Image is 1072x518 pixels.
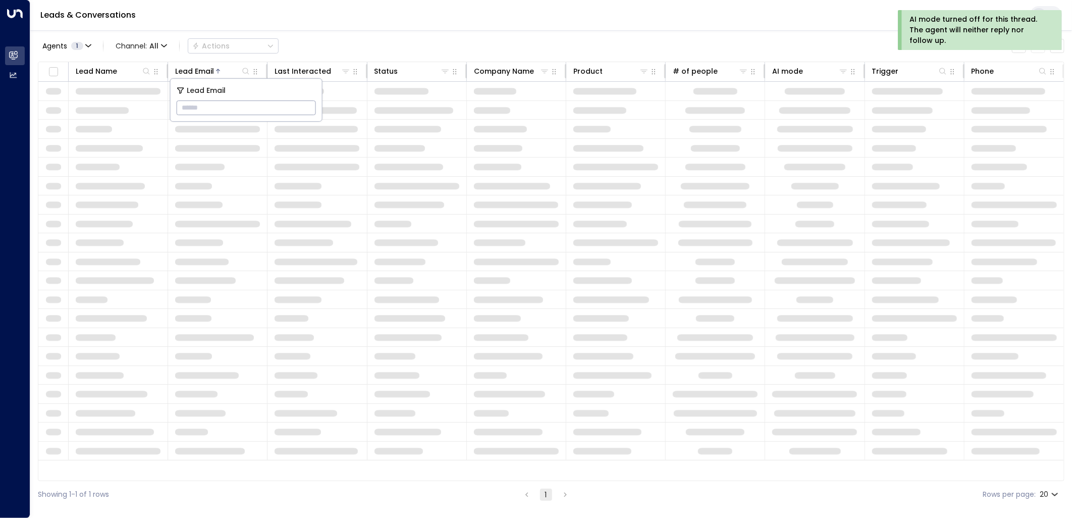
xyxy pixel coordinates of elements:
div: AI mode [772,65,848,77]
div: Last Interacted [275,65,350,77]
div: Status [374,65,450,77]
div: Showing 1-1 of 1 rows [38,489,109,500]
div: Company Name [474,65,550,77]
div: Lead Email [175,65,251,77]
label: Rows per page: [983,489,1036,500]
div: Status [374,65,398,77]
div: Product [573,65,649,77]
div: Actions [192,41,230,50]
div: Last Interacted [275,65,331,77]
div: AI mode turned off for this thread. The agent will neither reply nor follow up. [909,14,1048,46]
div: Trigger [872,65,948,77]
span: All [149,42,158,50]
div: 20 [1040,487,1060,502]
div: Lead Name [76,65,151,77]
span: 1 [71,42,83,50]
span: Lead Email [187,85,226,96]
div: Lead Email [175,65,214,77]
nav: pagination navigation [520,488,572,501]
div: # of people [673,65,748,77]
a: Leads & Conversations [40,9,136,21]
div: # of people [673,65,718,77]
div: AI mode [772,65,803,77]
div: Phone [972,65,1048,77]
span: Channel: [112,39,171,53]
button: Agents1 [38,39,95,53]
div: Company Name [474,65,534,77]
div: Button group with a nested menu [188,38,279,54]
button: page 1 [540,489,552,501]
div: Product [573,65,603,77]
div: Lead Name [76,65,117,77]
div: Trigger [872,65,899,77]
div: Phone [972,65,994,77]
button: Channel:All [112,39,171,53]
button: Actions [188,38,279,54]
span: Agents [42,42,67,49]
